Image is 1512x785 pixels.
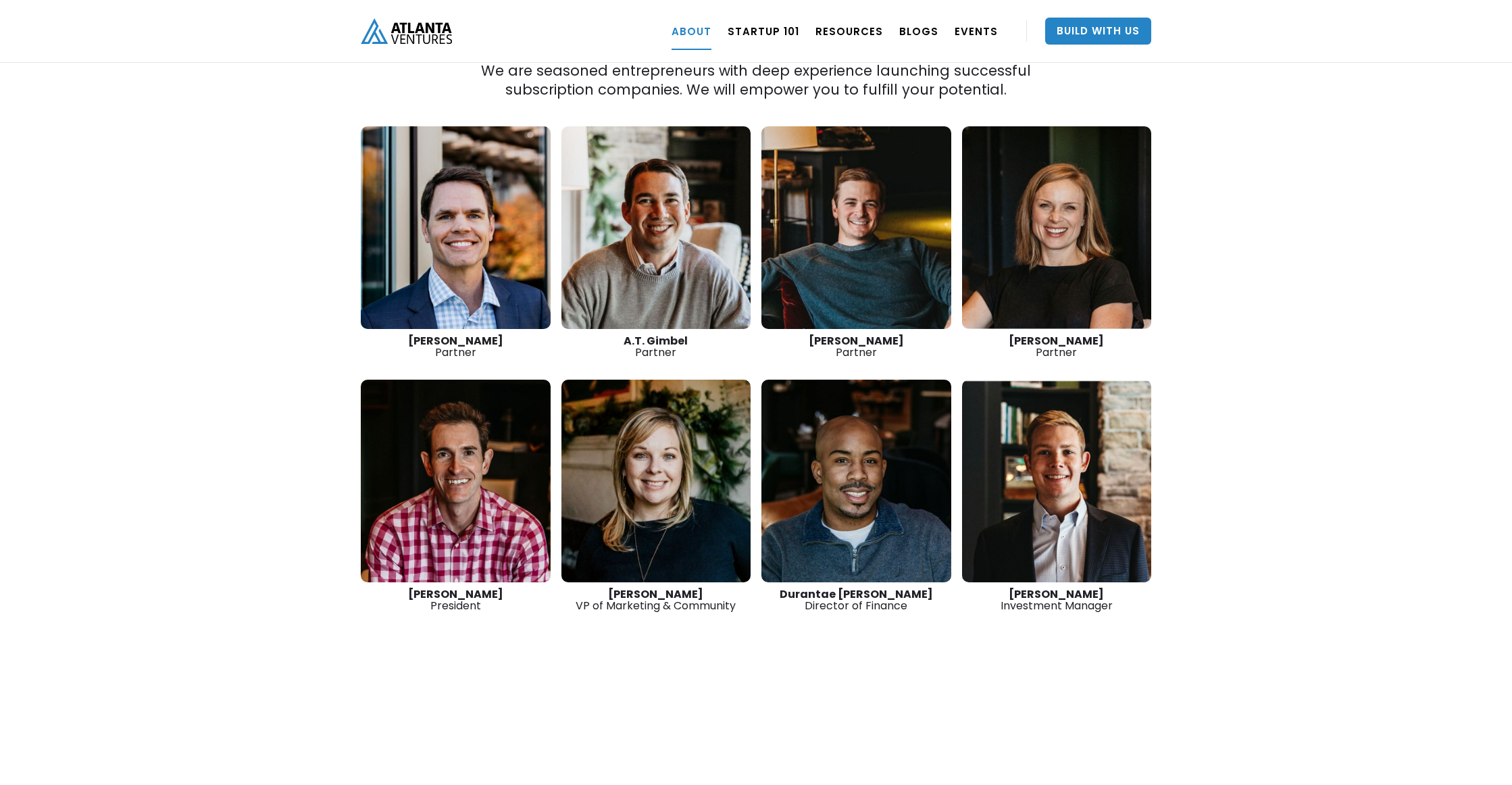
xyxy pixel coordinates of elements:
div: President [361,588,551,611]
strong: A.T. Gimbel [624,333,688,349]
strong: [PERSON_NAME] [809,333,904,349]
div: Partner [361,335,551,358]
a: BLOGS [899,12,938,50]
div: VP of Marketing & Community [561,588,751,611]
a: Build With Us [1045,18,1151,45]
div: Partner [561,335,751,358]
strong: [PERSON_NAME] [408,333,503,349]
div: Director of Finance [761,588,951,611]
strong: [PERSON_NAME] [608,586,703,602]
div: Investment Manager [962,588,1152,611]
a: Startup 101 [728,12,799,50]
strong: [PERSON_NAME] [1009,586,1104,602]
div: Partner [962,335,1152,358]
strong: Durantae [PERSON_NAME] [780,586,933,602]
div: Partner [761,335,951,358]
a: ABOUT [672,12,711,50]
strong: [PERSON_NAME] [1009,333,1104,349]
a: RESOURCES [815,12,883,50]
strong: [PERSON_NAME] [408,586,503,602]
a: EVENTS [955,12,998,50]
